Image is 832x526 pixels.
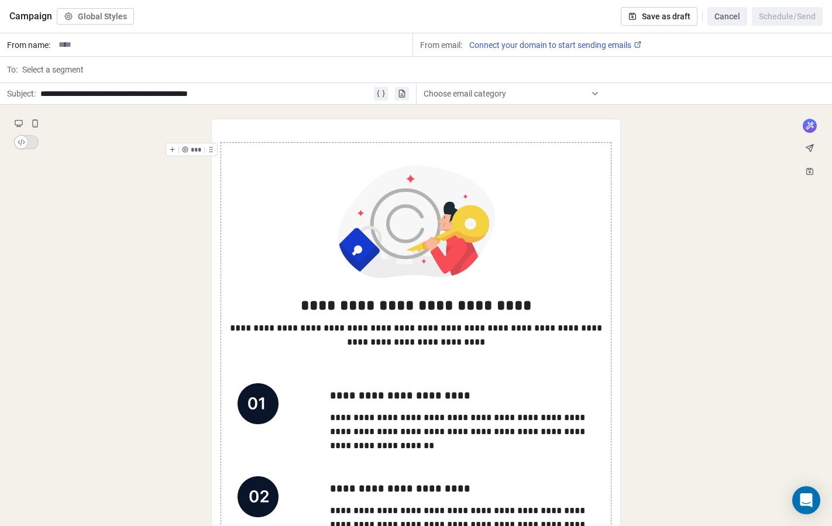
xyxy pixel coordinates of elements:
[7,39,54,51] span: From name:
[7,64,18,75] span: To:
[420,39,462,51] span: From email:
[469,40,631,50] span: Connect your domain to start sending emails
[792,486,820,514] div: Open Intercom Messenger
[7,88,36,103] span: Subject:
[707,7,747,26] button: Cancel
[9,9,52,23] span: Campaign
[22,64,84,75] span: Select a segment
[752,7,823,26] button: Schedule/Send
[621,7,697,26] button: Save as draft
[424,88,506,99] span: Choose email category
[57,8,134,25] button: Global Styles
[465,38,642,52] a: Connect your domain to start sending emails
